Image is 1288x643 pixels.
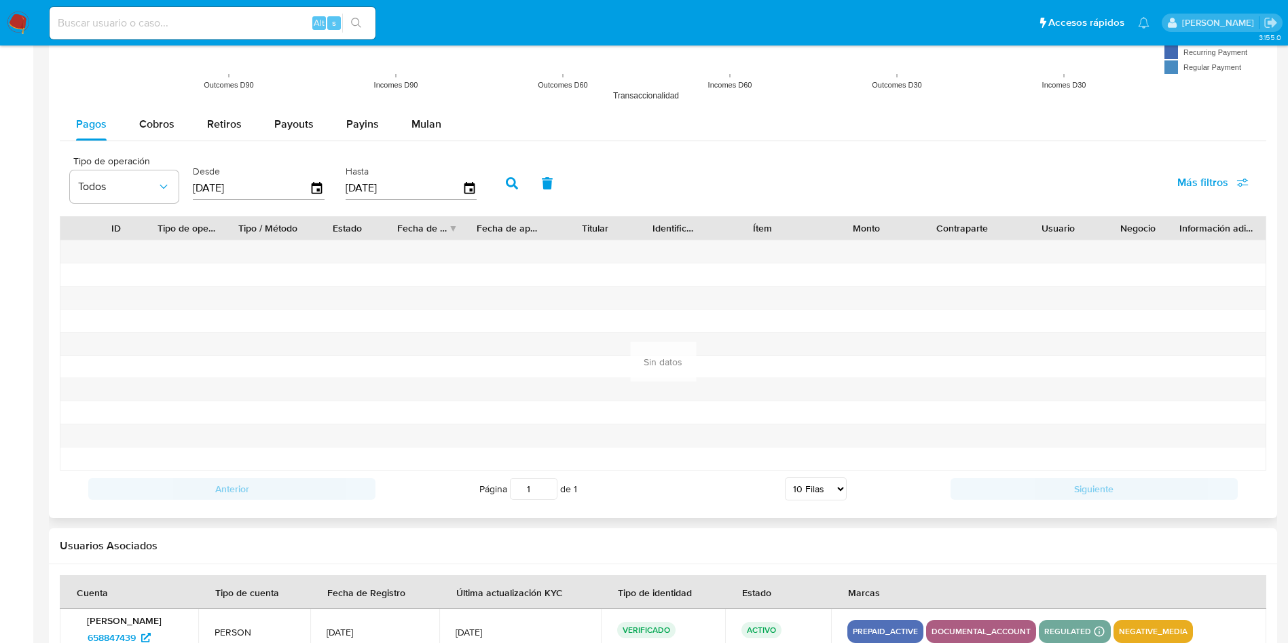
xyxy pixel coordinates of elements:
[1259,32,1281,43] span: 3.155.0
[50,14,375,32] input: Buscar usuario o caso...
[1264,16,1278,30] a: Salir
[1182,16,1259,29] p: gustavo.deseta@mercadolibre.com
[60,539,1266,553] h2: Usuarios Asociados
[314,16,325,29] span: Alt
[1138,17,1149,29] a: Notificaciones
[1048,16,1124,30] span: Accesos rápidos
[342,14,370,33] button: search-icon
[332,16,336,29] span: s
